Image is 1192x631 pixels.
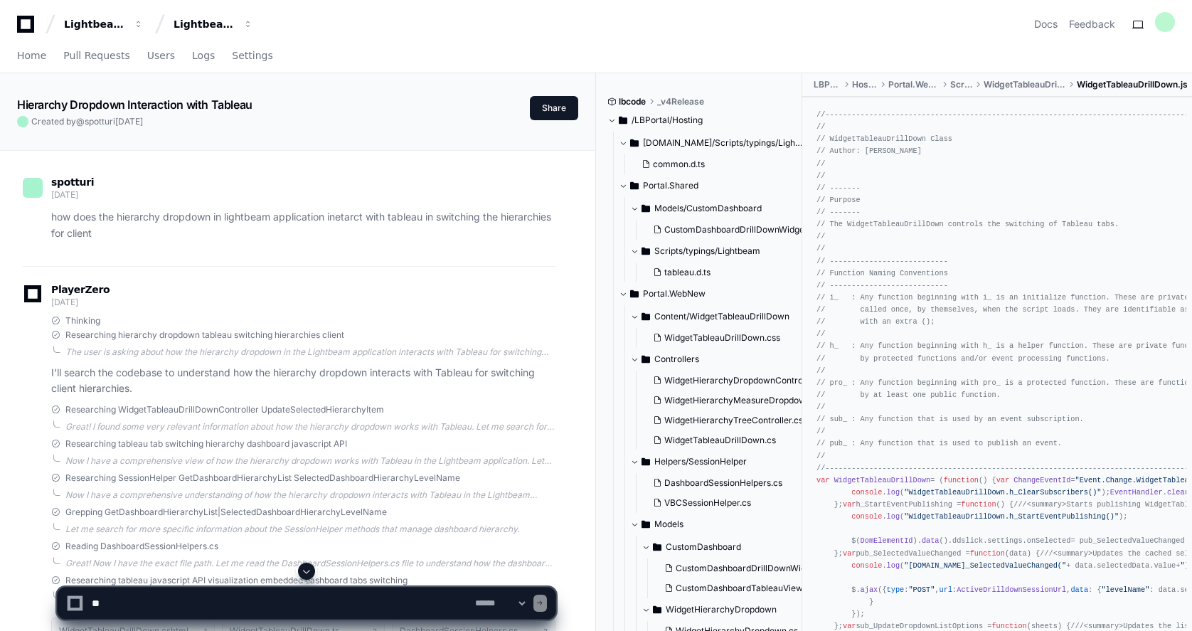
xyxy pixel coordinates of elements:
div: Let me search for more specific information about the SessionHelper methods that manage dashboard... [65,524,555,535]
a: Pull Requests [63,40,129,73]
span: Logs [192,51,215,60]
span: common.d.ts [653,159,705,170]
span: // sub_ : Any function that is used by an event subscription. [816,415,1084,423]
button: Helpers/SessionHelper [630,450,814,473]
span: Researching WidgetTableauDrillDownController UpdateSelectedHierarchyItem [65,404,384,415]
span: Content/WidgetTableauDrillDown [654,311,789,322]
span: [DOMAIN_NAME]/Scripts/typings/Lightbeam [643,137,803,149]
span: spotturi [85,116,115,127]
svg: Directory [642,308,650,325]
span: Users [147,51,175,60]
button: CustomDashboard [642,536,826,558]
span: // with an extra (); [816,317,935,326]
span: WidgetTableauDrillDown.cs [664,435,776,446]
span: clear [1167,488,1189,497]
span: console [851,512,882,521]
span: Home [17,51,46,60]
span: // ------- [816,184,861,192]
a: Users [147,40,175,73]
span: // [816,329,825,338]
span: WidgetTableauDrillDown.css [664,332,780,344]
svg: Directory [619,112,627,129]
span: value [1154,561,1176,570]
span: spotturi [51,176,94,188]
span: Controllers [654,354,699,365]
span: selectedData [1097,561,1149,570]
span: Portal.WebNew [888,79,939,90]
button: CustomDashboardDrillDownWidgetViewModel.cs [659,558,829,578]
span: // WidgetTableauDrillDown Class [816,134,952,143]
button: Lightbeam Health [58,11,149,37]
span: EventHandler [1110,488,1163,497]
span: CustomDashboard [666,541,741,553]
span: PlayerZero [51,285,110,294]
span: ddslick [952,536,983,545]
span: console [851,561,882,570]
span: data [922,536,940,545]
span: Settings [232,51,272,60]
span: DomElementId [861,536,913,545]
svg: Directory [642,351,650,368]
span: DashboardSessionHelpers.cs [664,477,782,489]
button: DashboardSessionHelpers.cs [647,473,806,493]
button: CustomDashboardDrillDownWidgetViewModel.cs [647,220,817,240]
span: settings [987,536,1022,545]
span: WidgetTableauDrillDown [984,79,1065,90]
span: Hosting [852,79,877,90]
span: Helpers/SessionHelper [654,456,747,467]
span: WidgetTableauDrillDown.js [1077,79,1188,90]
span: Researching tableau tab switching hierarchy dashboard javascript API [65,438,347,450]
span: data [1009,549,1027,558]
div: The user is asking about how the hierarchy dropdown in the Lightbeam application interacts with T... [65,346,555,358]
button: Controllers [630,348,814,371]
span: log [887,512,900,521]
svg: Directory [630,177,639,194]
span: var [816,476,829,484]
span: Reading DashboardSessionHelpers.cs [65,541,218,552]
span: // [816,232,825,240]
span: [DATE] [51,189,78,200]
span: // [816,427,825,435]
a: Home [17,40,46,73]
span: Thinking [65,315,100,327]
svg: Directory [653,539,661,556]
span: WidgetHierarchyDropdownController.cs [664,375,826,386]
span: WidgetHierarchyMeasureDropdownController.cs [664,395,862,406]
span: "[DOMAIN_NAME]_SelectedValueChanged(" [904,561,1066,570]
button: /LBPortal/Hosting [607,109,792,132]
span: // [816,122,825,131]
svg: Directory [642,243,650,260]
span: [DATE] [115,116,143,127]
a: Docs [1034,17,1058,31]
button: Feedback [1069,17,1115,31]
button: WidgetTableauDrillDown.css [647,328,806,348]
span: // pub_ : Any function that is used to publish an event. [816,439,1062,447]
span: // [816,403,825,411]
div: Now I have a comprehensive understanding of how the hierarchy dropdown interacts with Tableau in ... [65,489,555,501]
button: Content/WidgetTableauDrillDown [630,305,814,328]
span: Portal.WebNew [643,288,706,299]
span: onSelected [1027,536,1071,545]
a: Logs [192,40,215,73]
p: I'll search the codebase to understand how the hierarchy dropdown interacts with Tableau for swit... [51,365,555,398]
span: @ [76,116,85,127]
svg: Directory [630,134,639,152]
span: var [996,476,1009,484]
button: VBCSessionHelper.cs [647,493,806,513]
div: Lightbeam Health [64,17,125,31]
span: // Purpose [816,196,861,204]
div: Now I have a comprehensive view of how the hierarchy dropdown works with Tableau in the Lightbeam... [65,455,555,467]
span: function [944,476,979,484]
span: // Author: [PERSON_NAME] [816,147,922,155]
button: Portal.Shared [619,174,803,197]
p: how does the hierarchy dropdown in lightbeam application inetarct with tableau in switching the h... [51,209,555,242]
button: Models/CustomDashboard [630,197,814,220]
span: // ------- [816,208,861,216]
div: Lightbeam Health Solutions [174,17,235,31]
span: // [816,452,825,460]
span: // by protected functions and/or event processing functions. [816,354,1110,363]
span: Scripts [950,79,972,90]
span: LBPortal [814,79,841,90]
span: // [816,244,825,253]
button: Share [530,96,578,120]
